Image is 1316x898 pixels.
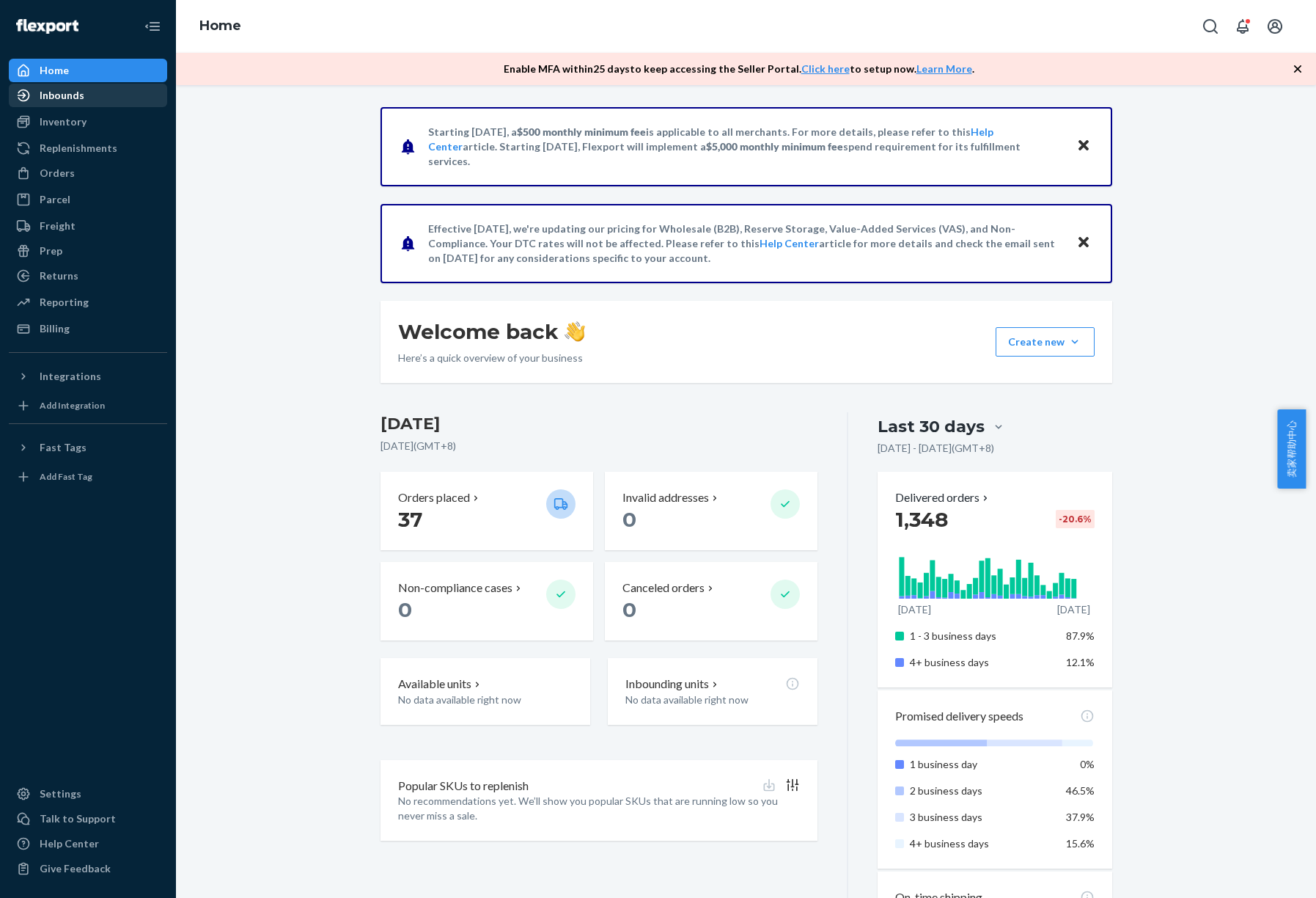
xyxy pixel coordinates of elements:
span: 0 [398,597,412,622]
p: No recommendations yet. We’ll show you popular SKUs that are running low so you never miss a sale. [398,794,801,823]
button: Orders placed 37 [381,472,593,550]
img: Flexport logo [16,19,78,34]
p: [DATE] ( GMT+8 ) [381,439,818,453]
a: Billing [9,317,167,340]
button: 卖家帮助中心 [1277,409,1306,489]
span: $500 monthly minimum fee [517,125,646,138]
ol: breadcrumbs [188,5,253,48]
p: Orders placed [398,489,470,506]
p: Effective [DATE], we're updating our pricing for Wholesale (B2B), Reserve Storage, Value-Added Se... [428,222,1062,266]
span: 37 [398,507,422,532]
a: Inbounds [9,84,167,107]
div: Parcel [40,192,70,207]
a: Freight [9,214,167,238]
p: 1 - 3 business days [910,629,1054,643]
a: Parcel [9,188,167,211]
a: Help Center [760,237,819,249]
a: Prep [9,239,167,263]
img: hand-wave emoji [565,321,585,342]
span: 0 [622,597,636,622]
div: Returns [40,269,78,283]
span: 37.9% [1066,811,1095,823]
button: Fast Tags [9,436,167,459]
span: $5,000 monthly minimum fee [706,140,843,153]
button: Open Search Box [1196,12,1225,41]
div: Add Fast Tag [40,470,92,483]
a: Talk to Support [9,807,167,831]
a: Returns [9,264,167,288]
a: Home [9,59,167,82]
div: Help Center [40,836,99,851]
button: Invalid addresses 0 [605,472,817,550]
div: Last 30 days [878,415,985,438]
a: Home [199,18,241,34]
span: 0% [1080,758,1095,770]
button: Close [1074,233,1093,254]
p: Invalid addresses [622,489,709,506]
span: 15.6% [1066,837,1095,850]
div: Add Integration [40,399,105,412]
p: Enable MFA within 25 days to keep accessing the Seller Portal. to setup now. . [504,62,974,76]
div: Reporting [40,295,89,310]
div: Integrations [40,369,101,384]
p: No data available right now [625,693,800,707]
div: Billing [40,321,70,336]
p: Available units [398,676,471,693]
a: Inventory [9,110,167,134]
a: Add Fast Tag [9,465,167,489]
span: 46.5% [1066,784,1095,797]
p: 4+ business days [910,836,1054,851]
p: Starting [DATE], a is applicable to all merchants. For more details, please refer to this article... [428,125,1062,169]
h1: Welcome back [398,318,585,345]
a: Replenishments [9,136,167,160]
div: Settings [40,786,81,801]
button: Delivered orders [895,489,991,506]
button: Integrations [9,365,167,388]
button: Canceled orders 0 [605,562,817,640]
button: Available unitsNo data available right now [381,658,590,725]
p: [DATE] [898,602,931,617]
button: Close Navigation [138,12,167,41]
p: 2 business days [910,784,1054,798]
a: Settings [9,782,167,806]
div: -20.6 % [1056,510,1095,528]
p: [DATE] - [DATE] ( GMT+8 ) [878,441,994,456]
a: Click here [801,62,850,75]
p: 4+ business days [910,655,1054,670]
span: 0 [622,507,636,532]
p: Inbounding units [625,676,709,693]
a: Learn More [916,62,972,75]
button: Give Feedback [9,857,167,880]
div: Fast Tags [40,440,87,455]
p: Non-compliance cases [398,580,512,596]
div: Give Feedback [40,861,111,876]
p: [DATE] [1057,602,1090,617]
button: Inbounding unitsNo data available right now [608,658,817,725]
div: Talk to Support [40,811,116,826]
div: Home [40,63,69,78]
p: Popular SKUs to replenish [398,778,529,795]
span: 87.9% [1066,629,1095,642]
p: No data available right now [398,693,573,707]
a: Add Integration [9,394,167,417]
p: Canceled orders [622,580,705,596]
span: 12.1% [1066,656,1095,668]
button: Open account menu [1260,12,1290,41]
button: Create new [996,327,1095,357]
div: Orders [40,166,75,180]
p: Here’s a quick overview of your business [398,351,585,365]
button: Non-compliance cases 0 [381,562,593,640]
a: Reporting [9,291,167,314]
a: Help Center [9,832,167,855]
p: 1 business day [910,757,1054,772]
div: Replenishments [40,141,117,156]
p: Promised delivery speeds [895,708,1023,725]
div: Freight [40,219,76,233]
h3: [DATE] [381,412,818,436]
a: Orders [9,161,167,185]
button: Open notifications [1228,12,1257,41]
div: Inventory [40,114,87,129]
span: 1,348 [895,507,948,532]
